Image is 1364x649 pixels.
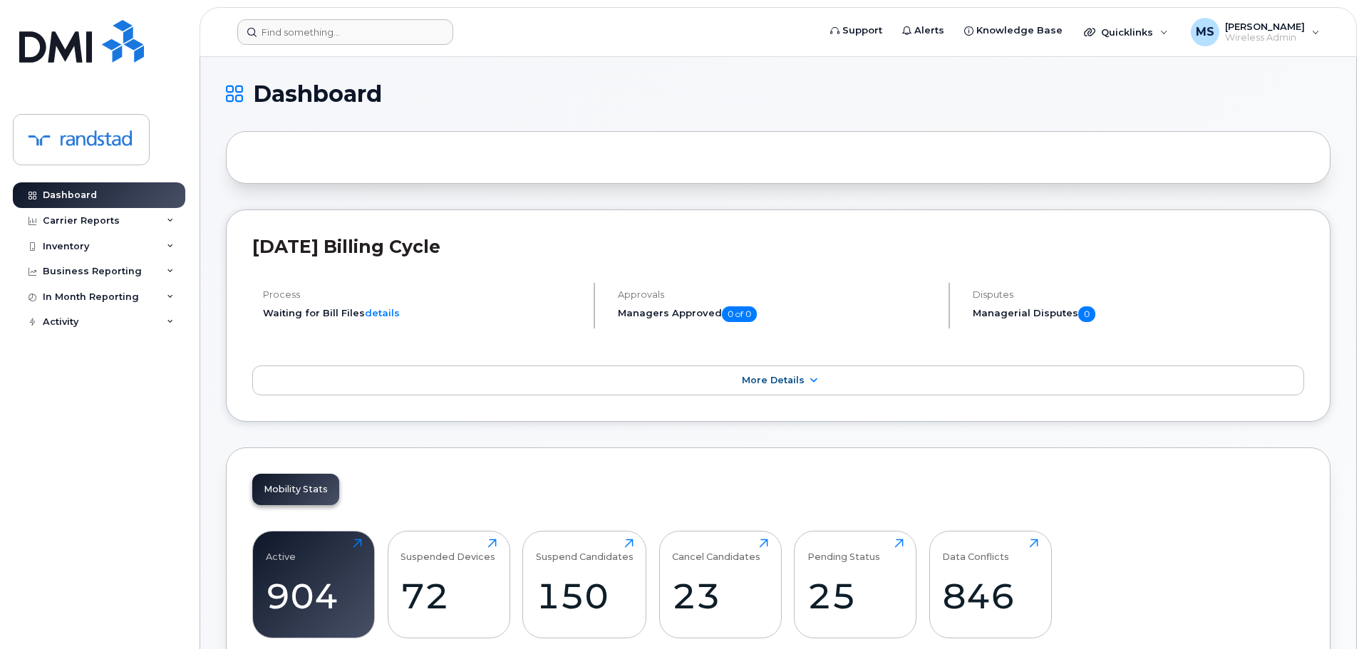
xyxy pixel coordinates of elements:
[536,539,634,562] div: Suspend Candidates
[942,575,1038,617] div: 846
[807,575,904,617] div: 25
[942,539,1038,630] a: Data Conflicts846
[266,575,362,617] div: 904
[672,539,760,562] div: Cancel Candidates
[401,575,497,617] div: 72
[536,539,634,630] a: Suspend Candidates150
[807,539,904,630] a: Pending Status25
[942,539,1009,562] div: Data Conflicts
[401,539,497,630] a: Suspended Devices72
[672,575,768,617] div: 23
[1078,306,1095,322] span: 0
[807,539,880,562] div: Pending Status
[266,539,296,562] div: Active
[253,83,382,105] span: Dashboard
[263,289,582,300] h4: Process
[252,236,1304,257] h2: [DATE] Billing Cycle
[365,307,400,318] a: details
[722,306,757,322] span: 0 of 0
[401,539,495,562] div: Suspended Devices
[536,575,634,617] div: 150
[618,306,936,322] h5: Managers Approved
[973,289,1304,300] h4: Disputes
[263,306,582,320] li: Waiting for Bill Files
[742,375,805,385] span: More Details
[618,289,936,300] h4: Approvals
[973,306,1304,322] h5: Managerial Disputes
[266,539,362,630] a: Active904
[672,539,768,630] a: Cancel Candidates23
